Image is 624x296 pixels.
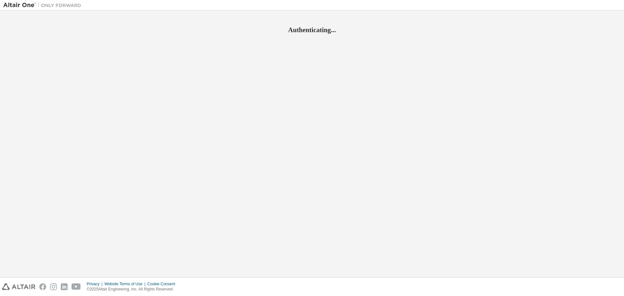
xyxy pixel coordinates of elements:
div: Privacy [87,281,104,287]
img: facebook.svg [39,283,46,290]
div: Cookie Consent [147,281,179,287]
h2: Authenticating... [3,26,621,34]
img: linkedin.svg [61,283,68,290]
img: instagram.svg [50,283,57,290]
div: Website Terms of Use [104,281,147,287]
img: altair_logo.svg [2,283,35,290]
img: youtube.svg [71,283,81,290]
img: Altair One [3,2,84,8]
p: © 2025 Altair Engineering, Inc. All Rights Reserved. [87,287,179,292]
